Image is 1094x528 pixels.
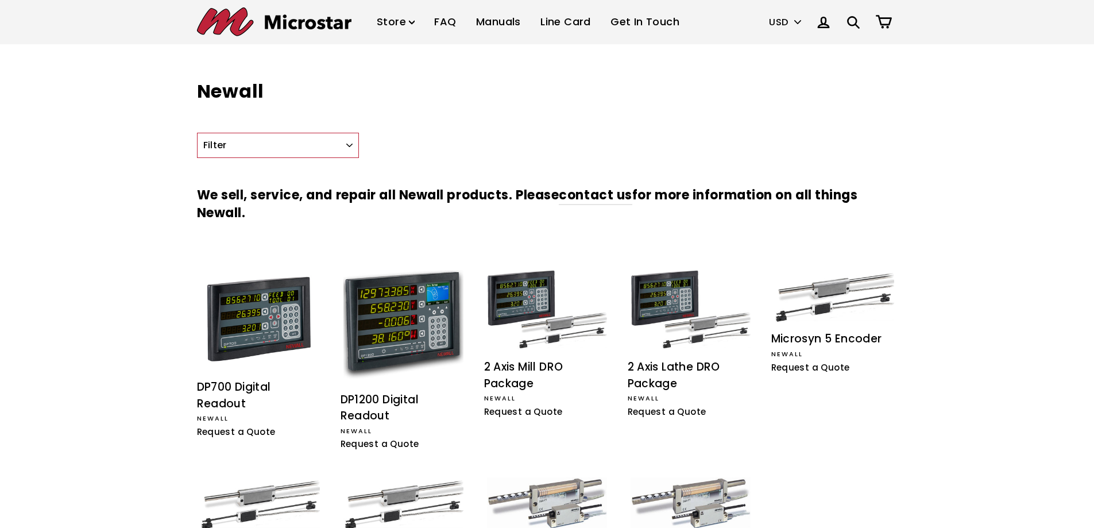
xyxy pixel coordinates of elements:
a: Store [368,5,423,39]
div: DP1200 Digital Readout [341,392,467,425]
a: Manuals [467,5,529,39]
a: Get In Touch [602,5,688,39]
img: Microstar Electronics [197,7,351,36]
a: Line Card [532,5,600,39]
img: 2 Axis Lathe DRO Package [631,270,751,349]
img: 2 Axis Mill DRO Package [487,270,607,349]
span: Request a Quote [484,406,563,418]
div: Newall [341,426,467,437]
span: Request a Quote [628,406,706,418]
a: Microsyn 5 Encoder Microsyn 5 Encoder Newall Request a Quote [771,270,898,377]
a: contact us [559,186,632,205]
div: DP700 Digital Readout [197,379,323,412]
span: Request a Quote [771,361,850,373]
div: Microsyn 5 Encoder [771,331,898,348]
a: FAQ [426,5,465,39]
div: Newall [628,394,754,404]
img: DP700 Digital Readout [200,270,320,368]
span: Request a Quote [341,438,419,450]
img: DP1200 Digital Readout [343,270,463,380]
div: 2 Axis Mill DRO Package [484,359,610,392]
a: 2 Axis Mill DRO Package 2 Axis Mill DRO Package Newall Request a Quote [484,270,610,422]
div: Newall [197,414,323,424]
div: 2 Axis Lathe DRO Package [628,359,754,392]
span: Request a Quote [197,426,276,438]
a: DP700 Digital Readout DP700 Digital Readout Newall Request a Quote [197,270,323,442]
a: DP1200 Digital Readout DP1200 Digital Readout Newall Request a Quote [341,270,467,454]
img: Microsyn 5 Encoder [774,270,894,323]
h3: We sell, service, and repair all Newall products. Please for more information on all things Newall. [197,169,898,240]
ul: Primary [368,5,688,39]
div: Newall [771,349,898,360]
a: 2 Axis Lathe DRO Package 2 Axis Lathe DRO Package Newall Request a Quote [628,270,754,422]
div: Newall [484,394,610,404]
h1: Newall [197,79,898,105]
